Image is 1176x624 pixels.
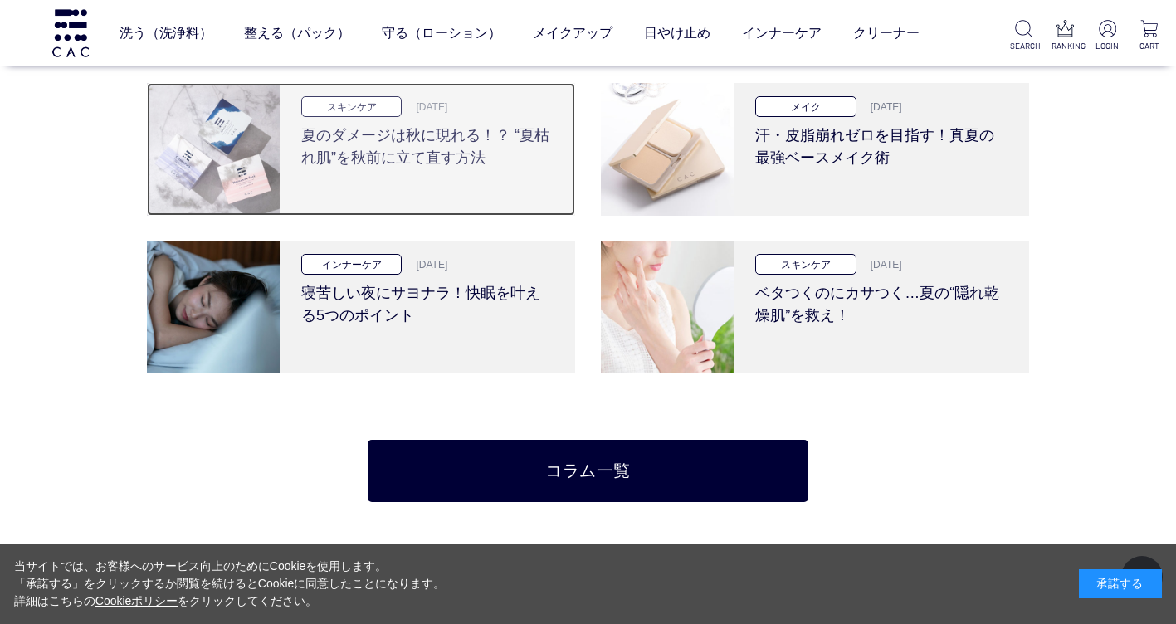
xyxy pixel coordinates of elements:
[861,257,902,272] p: [DATE]
[601,83,1028,216] a: 汗・皮脂崩れゼロを目指す！真夏の最強ベースメイク術 メイク [DATE] 汗・皮脂崩れゼロを目指す！真夏の最強ベースメイク術
[301,117,554,169] h3: 夏のダメージは秋に現れる！？ “夏枯れ肌”を秋前に立て直す方法
[1052,40,1078,52] p: RANKING
[406,100,447,115] p: [DATE]
[853,10,920,56] a: クリーナー
[14,558,446,610] div: 当サイトでは、お客様へのサービス向上のためにCookieを使用します。 「承諾する」をクリックするか閲覧を続けるとCookieに同意したことになります。 詳細はこちらの をクリックしてください。
[1010,40,1037,52] p: SEARCH
[1136,20,1163,52] a: CART
[301,275,554,327] h3: 寝苦しい夜にサヨナラ！快眠を叶える5つのポイント
[1094,20,1120,52] a: LOGIN
[368,440,808,502] a: コラム一覧
[50,9,91,56] img: logo
[301,96,403,117] p: スキンケア
[861,100,902,115] p: [DATE]
[742,10,822,56] a: インナーケア
[533,10,612,56] a: メイクアップ
[755,254,856,275] p: スキンケア
[1010,20,1037,52] a: SEARCH
[147,83,574,216] a: 夏のダメージは秋に現れる！？ “夏枯れ肌”を秋前に立て直す方法 スキンケア [DATE] 夏のダメージは秋に現れる！？ “夏枯れ肌”を秋前に立て直す方法
[1052,20,1078,52] a: RANKING
[1079,569,1162,598] div: 承諾する
[601,241,734,373] img: ベタつくのにカサつく…夏の“隠れ乾燥肌”を救え！
[406,257,447,272] p: [DATE]
[755,96,856,117] p: メイク
[147,83,280,216] img: 夏のダメージは秋に現れる！？ “夏枯れ肌”を秋前に立て直す方法
[95,594,178,607] a: Cookieポリシー
[1094,40,1120,52] p: LOGIN
[755,117,1008,169] h3: 汗・皮脂崩れゼロを目指す！真夏の最強ベースメイク術
[120,10,212,56] a: 洗う（洗浄料）
[755,275,1008,327] h3: ベタつくのにカサつく…夏の“隠れ乾燥肌”を救え！
[301,254,403,275] p: インナーケア
[644,10,710,56] a: 日やけ止め
[382,10,501,56] a: 守る（ローション）
[601,83,734,216] img: 汗・皮脂崩れゼロを目指す！真夏の最強ベースメイク術
[147,241,574,373] a: 寝苦しい夜にサヨナラ！快眠を叶える5つのポイント インナーケア [DATE] 寝苦しい夜にサヨナラ！快眠を叶える5つのポイント
[147,241,280,373] img: 寝苦しい夜にサヨナラ！快眠を叶える5つのポイント
[244,10,350,56] a: 整える（パック）
[601,241,1028,373] a: ベタつくのにカサつく…夏の“隠れ乾燥肌”を救え！ スキンケア [DATE] ベタつくのにカサつく…夏の“隠れ乾燥肌”を救え！
[1136,40,1163,52] p: CART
